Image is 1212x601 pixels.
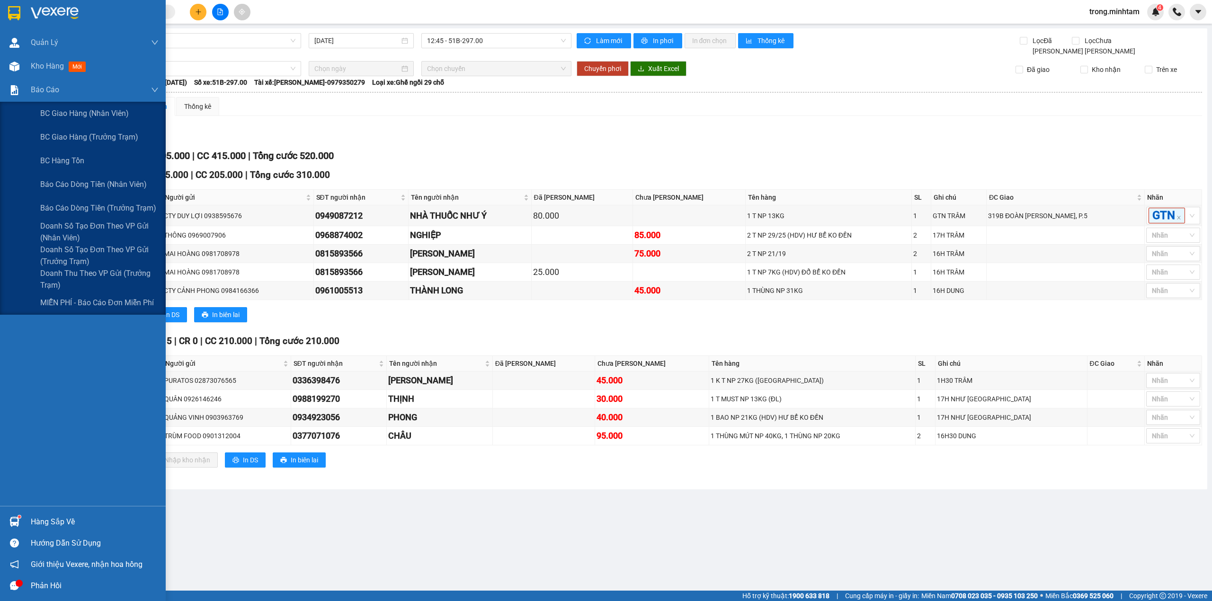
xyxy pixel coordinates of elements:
[388,374,491,387] div: [PERSON_NAME]
[196,169,243,180] span: CC 205.000
[164,394,289,404] div: QUÂN 0926146246
[255,336,257,346] span: |
[388,429,491,442] div: CHÂU
[410,265,530,279] div: [PERSON_NAME]
[164,248,312,259] div: MAI HOÀNG 0981708978
[194,77,247,88] span: Số xe: 51B-297.00
[917,412,934,423] div: 1
[409,282,532,300] td: THÀNH LONG
[409,226,532,245] td: NGHIỆP
[709,356,916,371] th: Tên hàng
[917,394,934,404] div: 1
[387,371,493,390] td: THANH HƯƠNG
[202,311,208,319] span: printer
[314,35,400,46] input: 15/09/2025
[427,34,566,48] span: 12:45 - 51B-297.00
[921,591,1038,601] span: Miền Nam
[634,247,744,260] div: 75.000
[141,169,188,180] span: CR 105.000
[711,412,914,423] div: 1 BAO NP 21KG (HDV) HƯ BỂ KO ĐỀN
[164,412,289,423] div: QUẢNG VINH 0903963769
[40,267,159,291] span: Doanh thu theo VP gửi (Trưởng Trạm)
[314,263,409,282] td: 0815893566
[638,65,644,73] span: download
[1081,35,1150,56] span: Lọc Chưa [PERSON_NAME]
[69,62,86,72] span: mới
[200,336,203,346] span: |
[1190,4,1206,20] button: caret-down
[1173,8,1181,16] img: phone-icon
[195,9,202,15] span: plus
[1090,358,1135,369] span: ĐC Giao
[1045,591,1114,601] span: Miền Bắc
[597,429,707,442] div: 95.000
[40,155,84,167] span: BC hàng tồn
[757,35,786,46] span: Thống kê
[577,33,631,48] button: syncLàm mới
[253,150,334,161] span: Tổng cước 520.000
[931,190,987,205] th: Ghi chú
[634,229,744,242] div: 85.000
[291,427,387,445] td: 0377071076
[577,61,629,76] button: Chuyển phơi
[239,9,245,15] span: aim
[533,265,631,279] div: 25.000
[1151,8,1160,16] img: icon-new-feature
[595,356,709,371] th: Chưa [PERSON_NAME]
[933,285,985,296] div: 16H DUNG
[40,131,138,143] span: BC giao hàng (trưởng trạm)
[648,63,679,74] span: Xuất Excel
[1040,594,1043,598] span: ⚪️
[916,356,936,371] th: SL
[314,205,409,226] td: 0949087212
[789,592,829,600] strong: 1900 633 818
[630,61,686,76] button: downloadXuất Excel
[291,390,387,408] td: 0988199270
[584,37,592,45] span: sync
[151,39,159,46] span: down
[191,169,193,180] span: |
[164,285,312,296] div: CTY CẢNH PHONG 0984166366
[232,457,239,464] span: printer
[259,336,339,346] span: Tổng cước 210.000
[40,202,156,214] span: Báo cáo dòng tiền (trưởng trạm)
[217,9,223,15] span: file-add
[747,267,910,277] div: 1 T NP 7KG (HDV) ĐỔ BỂ KO ĐỀN
[1082,6,1147,18] span: trong.minhtam
[315,284,407,297] div: 0961005513
[31,558,143,570] span: Giới thiệu Vexere, nhận hoa hồng
[1159,592,1166,599] span: copyright
[212,4,229,20] button: file-add
[31,579,159,593] div: Phản hồi
[747,211,910,221] div: 1 T NP 13KG
[387,390,493,408] td: THỊNH
[205,336,252,346] span: CC 210.000
[315,247,407,260] div: 0815893566
[164,431,289,441] div: TRÙM FOOD 0901312004
[597,374,707,387] div: 45.000
[937,375,1085,386] div: 1H30 TRÂM
[315,209,407,222] div: 0949087212
[9,517,19,527] img: warehouse-icon
[837,591,838,601] span: |
[746,37,754,45] span: bar-chart
[165,192,304,203] span: Người gửi
[933,230,985,240] div: 17H TRÂM
[1023,64,1053,75] span: Đã giao
[293,429,385,442] div: 0377071076
[164,375,289,386] div: PURATOS 02873076565
[40,107,129,119] span: BC giao hàng (nhân viên)
[1149,208,1185,223] span: GTN
[936,356,1087,371] th: Ghi chú
[913,267,930,277] div: 1
[387,408,493,427] td: PHONG
[184,101,211,112] div: Thống kê
[388,392,491,406] div: THỊNH
[746,190,912,205] th: Tên hàng
[937,394,1085,404] div: 17H NHƯ [GEOGRAPHIC_DATA]
[533,209,631,222] div: 80.000
[243,455,258,465] span: In DS
[633,33,682,48] button: printerIn phơi
[597,392,707,406] div: 30.000
[633,190,746,205] th: Chưa [PERSON_NAME]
